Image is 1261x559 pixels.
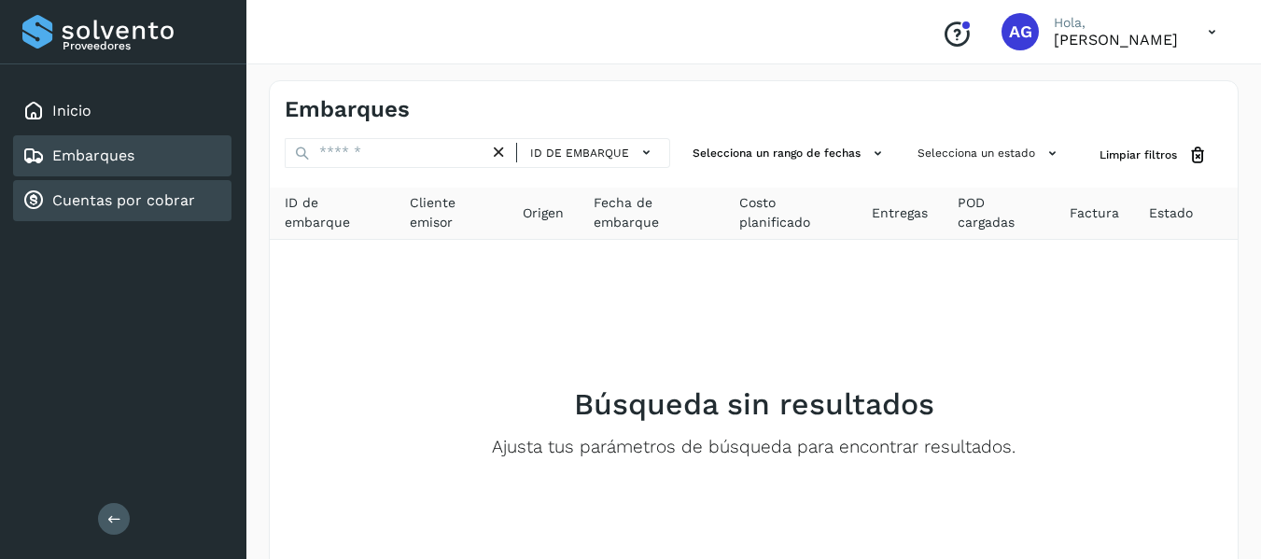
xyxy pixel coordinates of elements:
a: Cuentas por cobrar [52,191,195,209]
span: Limpiar filtros [1100,147,1177,163]
span: Entregas [872,203,928,223]
button: Limpiar filtros [1085,138,1223,173]
h2: Búsqueda sin resultados [574,386,934,422]
p: Hola, [1054,15,1178,31]
span: POD cargadas [958,193,1040,232]
span: Fecha de embarque [594,193,708,232]
p: Ajusta tus parámetros de búsqueda para encontrar resultados. [492,437,1016,458]
h4: Embarques [285,96,410,123]
span: Origen [523,203,564,223]
p: Proveedores [63,39,224,52]
div: Embarques [13,135,231,176]
button: Selecciona un estado [910,138,1070,169]
span: ID de embarque [530,145,629,161]
a: Embarques [52,147,134,164]
button: Selecciona un rango de fechas [685,138,895,169]
span: Cliente emisor [410,193,493,232]
span: Costo planificado [739,193,843,232]
div: Cuentas por cobrar [13,180,231,221]
a: Inicio [52,102,91,119]
button: ID de embarque [525,139,662,166]
div: Inicio [13,91,231,132]
span: Estado [1149,203,1193,223]
span: ID de embarque [285,193,380,232]
span: Factura [1070,203,1119,223]
p: ALFONSO García Flores [1054,31,1178,49]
